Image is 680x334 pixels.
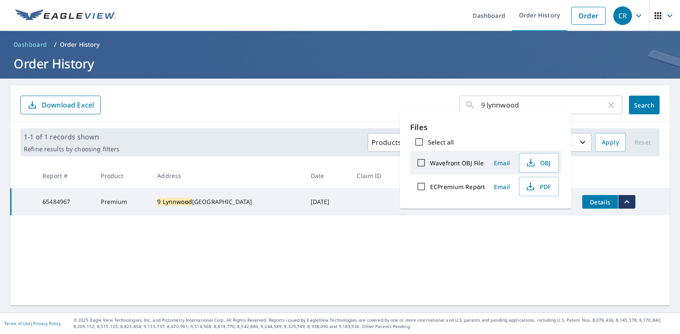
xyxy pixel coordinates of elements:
input: Address, Report #, Claim ID, etc. [481,93,606,117]
p: Refine results by choosing filters [24,145,119,153]
p: Files [410,122,561,133]
th: Claim ID [350,163,404,188]
button: detailsBtn-65484967 [582,195,618,209]
img: EV Logo [15,9,116,22]
a: Order [571,7,606,25]
nav: breadcrumb [10,38,670,51]
span: Email [492,183,512,191]
button: Products [368,133,417,152]
p: © 2025 Eagle View Technologies, Inc. and Pictometry International Corp. All Rights Reserved. Repo... [74,317,676,330]
button: Email [488,180,516,193]
mark: 9 Lynnwood [157,198,192,206]
p: Products [371,137,401,147]
li: / [54,40,57,50]
div: [GEOGRAPHIC_DATA] [157,198,297,206]
span: Details [587,198,613,206]
button: Search [629,96,660,114]
p: Order History [60,40,100,49]
a: Terms of Use [4,320,31,326]
p: Download Excel [42,100,94,110]
p: | [4,321,61,326]
button: Email [488,156,516,170]
a: Dashboard [10,38,51,51]
span: OBJ [524,158,552,168]
span: PDF [524,181,552,192]
a: Privacy Policy [33,320,61,326]
button: PDF [519,177,559,196]
th: Report # [36,163,94,188]
button: OBJ [519,153,559,173]
button: Apply [595,133,626,152]
td: [DATE] [304,188,350,215]
button: Download Excel [20,96,101,114]
td: 65484967 [36,188,94,215]
span: Apply [602,137,619,148]
span: Email [492,159,512,167]
h1: Order History [10,55,670,72]
label: Select all [428,138,454,146]
button: filesDropdownBtn-65484967 [618,195,635,209]
span: Dashboard [14,40,47,49]
th: Product [94,163,150,188]
th: Date [304,163,350,188]
span: Search [636,101,653,109]
div: CR [613,6,632,25]
td: Premium [94,188,150,215]
p: 1-1 of 1 records shown [24,132,119,142]
th: Address [150,163,303,188]
label: Wavefront OBJ File [430,159,484,167]
label: ECPremium Report [430,183,485,191]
